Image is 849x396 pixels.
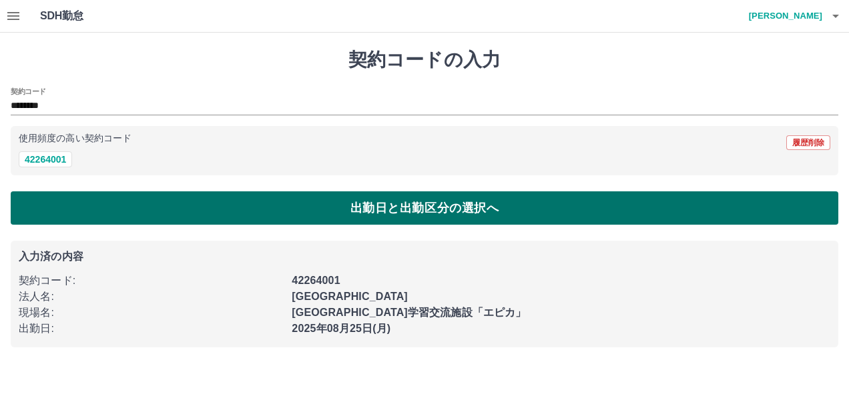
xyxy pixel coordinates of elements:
[11,49,838,71] h1: 契約コードの入力
[292,323,390,334] b: 2025年08月25日(月)
[19,305,284,321] p: 現場名 :
[786,135,830,150] button: 履歴削除
[11,86,46,97] h2: 契約コード
[19,289,284,305] p: 法人名 :
[19,321,284,337] p: 出勤日 :
[11,191,838,225] button: 出勤日と出勤区分の選択へ
[292,291,408,302] b: [GEOGRAPHIC_DATA]
[292,307,526,318] b: [GEOGRAPHIC_DATA]学習交流施設「エピカ」
[19,151,72,167] button: 42264001
[19,251,830,262] p: 入力済の内容
[292,275,340,286] b: 42264001
[19,273,284,289] p: 契約コード :
[19,134,131,143] p: 使用頻度の高い契約コード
